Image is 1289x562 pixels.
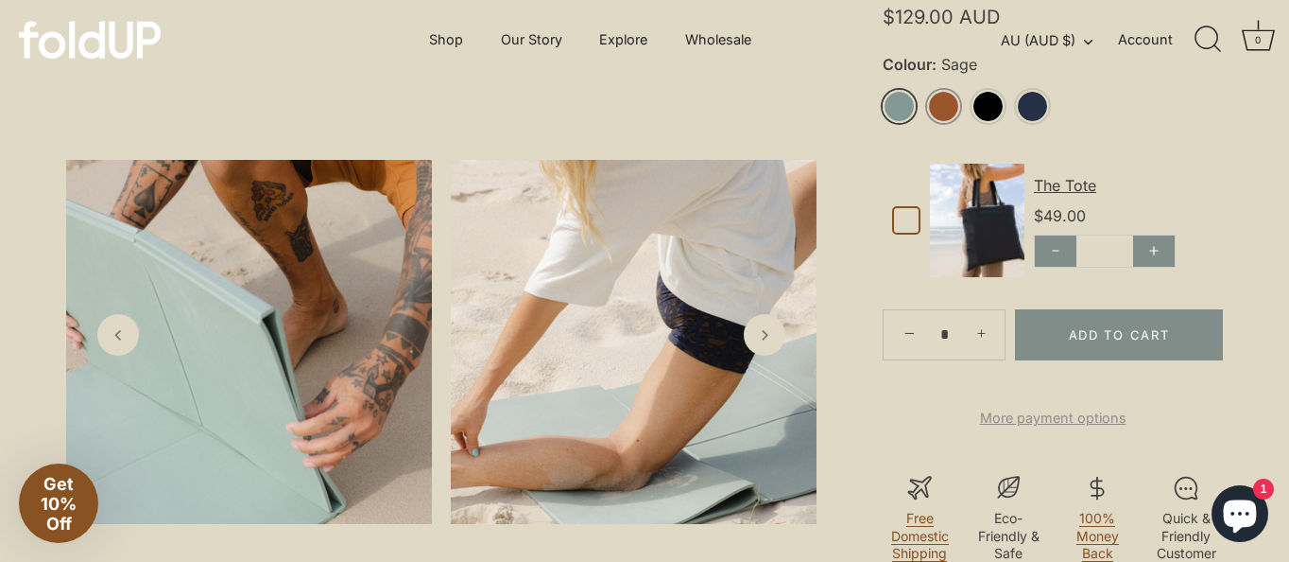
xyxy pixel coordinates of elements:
[97,314,139,356] a: Previous slide
[583,22,664,58] a: Explore
[484,22,578,58] a: Our Story
[1206,485,1274,547] inbox-online-store-chat: Shopify online store chat
[1118,28,1192,51] a: Account
[971,90,1005,123] a: Black
[383,22,798,58] div: Primary navigation
[1034,174,1213,197] div: The Tote
[41,474,77,534] span: Get 10% Off
[1001,32,1113,49] button: AU (AUD $)
[963,313,1005,355] a: +
[1248,30,1267,49] div: 0
[883,407,1223,430] a: More payment options
[927,90,960,123] a: Rust
[1237,19,1279,61] a: Cart
[1016,90,1049,123] a: Midnight
[1034,206,1086,225] span: $49.00
[883,90,916,123] a: Sage
[744,314,785,356] a: Next slide
[929,308,959,361] input: Quantity
[886,312,928,354] a: −
[930,164,1024,277] img: Default Title
[669,22,768,58] a: Wholesale
[413,22,480,58] a: Shop
[19,464,98,543] div: Get 10% Off
[1015,309,1223,360] button: Add to Cart
[1187,19,1229,61] a: Search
